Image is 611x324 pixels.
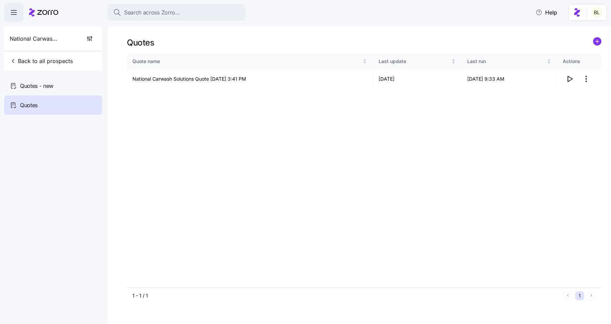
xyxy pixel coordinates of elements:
a: Quotes [4,95,102,115]
td: [DATE] 9:33 AM [462,69,557,89]
div: 1 - 1 / 1 [132,292,561,299]
span: Quotes - new [20,82,53,90]
div: Last run [467,58,545,65]
td: National Carwash Solutions Quote [DATE] 3:41 PM [127,69,373,89]
button: Back to all prospects [7,54,76,68]
span: Help [535,8,557,17]
span: National Carwash Solutions [10,34,59,43]
div: Not sorted [451,59,456,64]
td: [DATE] [373,69,462,89]
th: Last updateNot sorted [373,53,462,69]
div: Actions [563,58,596,65]
span: Back to all prospects [10,57,73,65]
h1: Quotes [127,37,154,48]
a: add icon [593,37,601,48]
div: Not sorted [547,59,551,64]
a: Quotes - new [4,76,102,95]
svg: add icon [593,37,601,45]
button: Previous page [563,291,572,300]
div: Quote name [132,58,361,65]
img: 2fabda6663eee7a9d0b710c60bc473af [591,7,602,18]
span: Quotes [20,101,38,110]
button: Search across Zorro... [108,4,246,21]
span: Search across Zorro... [124,8,180,17]
button: Next page [587,291,596,300]
div: Not sorted [362,59,367,64]
button: Help [530,6,563,19]
button: 1 [575,291,584,300]
th: Quote nameNot sorted [127,53,373,69]
th: Last runNot sorted [462,53,557,69]
div: Last update [379,58,450,65]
